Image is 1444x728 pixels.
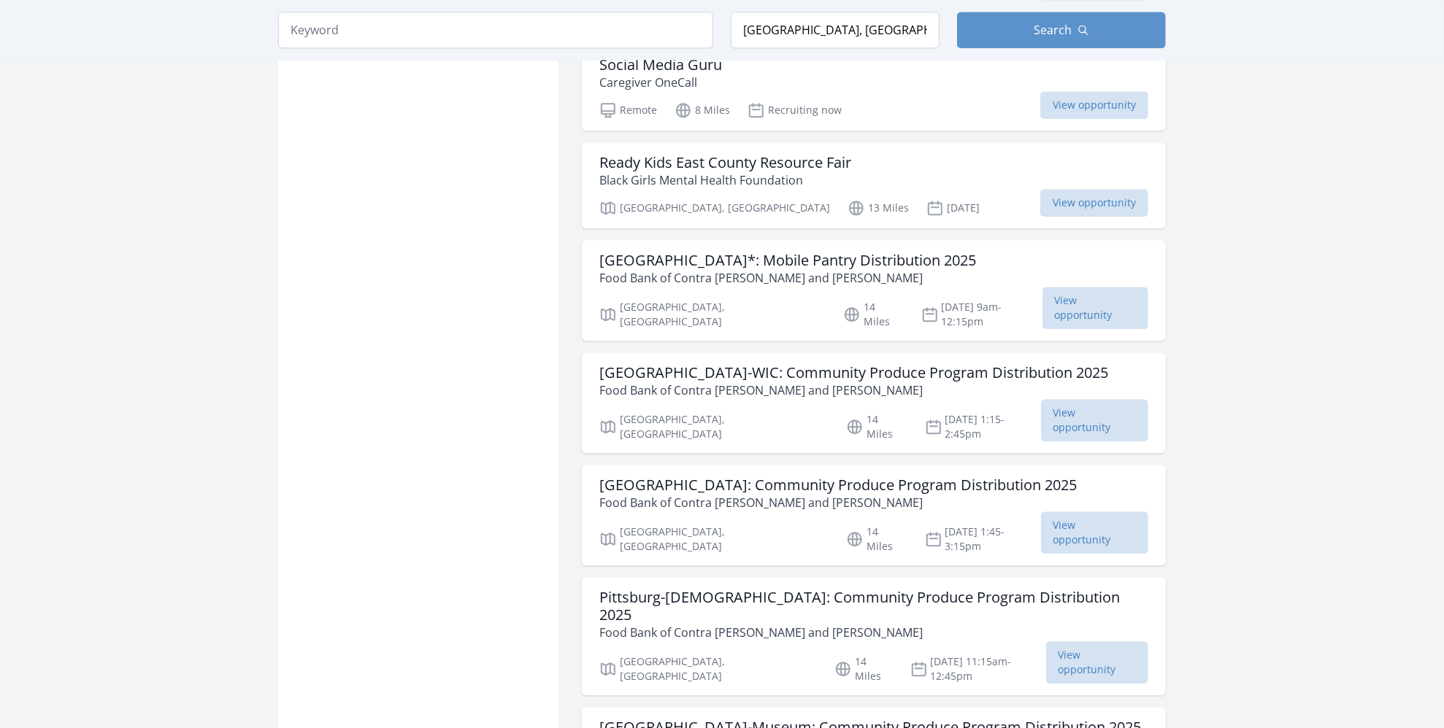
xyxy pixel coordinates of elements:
[921,300,1042,329] p: [DATE] 9am-12:15pm
[599,74,722,91] p: Caregiver OneCall
[599,154,851,171] h3: Ready Kids East County Resource Fair
[599,300,826,329] p: [GEOGRAPHIC_DATA], [GEOGRAPHIC_DATA]
[846,412,907,441] p: 14 Miles
[731,12,940,48] input: Location
[599,382,1108,399] p: Food Bank of Contra [PERSON_NAME] and [PERSON_NAME]
[582,352,1166,453] a: [GEOGRAPHIC_DATA]-WIC: Community Produce Program Distribution 2025 Food Bank of Contra [PERSON_NA...
[599,524,829,554] p: [GEOGRAPHIC_DATA], [GEOGRAPHIC_DATA]
[582,465,1166,565] a: [GEOGRAPHIC_DATA]: Community Produce Program Distribution 2025 Food Bank of Contra [PERSON_NAME] ...
[599,171,851,189] p: Black Girls Mental Health Foundation
[599,589,1148,624] h3: Pittsburg-[DEMOGRAPHIC_DATA]: Community Produce Program Distribution 2025
[599,494,1077,511] p: Food Bank of Contra [PERSON_NAME] and [PERSON_NAME]
[599,199,830,217] p: [GEOGRAPHIC_DATA], [GEOGRAPHIC_DATA]
[599,654,817,684] p: [GEOGRAPHIC_DATA], [GEOGRAPHIC_DATA]
[748,101,842,119] p: Recruiting now
[599,269,976,287] p: Food Bank of Contra [PERSON_NAME] and [PERSON_NAME]
[1040,91,1148,119] span: View opportunity
[599,101,657,119] p: Remote
[1034,21,1072,39] span: Search
[848,199,909,217] p: 13 Miles
[1041,511,1148,554] span: View opportunity
[599,476,1077,494] h3: [GEOGRAPHIC_DATA]: Community Produce Program Distribution 2025
[599,412,829,441] p: [GEOGRAPHIC_DATA], [GEOGRAPHIC_DATA]
[599,252,976,269] h3: [GEOGRAPHIC_DATA]*: Mobile Pantry Distribution 2025
[278,12,713,48] input: Keyword
[910,654,1046,684] p: [DATE] 11:15am-12:45pm
[957,12,1166,48] button: Search
[599,624,1148,641] p: Food Bank of Contra [PERSON_NAME] and [PERSON_NAME]
[1046,641,1148,684] span: View opportunity
[599,364,1108,382] h3: [GEOGRAPHIC_DATA]-WIC: Community Produce Program Distribution 2025
[925,524,1041,554] p: [DATE] 1:45-3:15pm
[675,101,730,119] p: 8 Miles
[582,577,1166,695] a: Pittsburg-[DEMOGRAPHIC_DATA]: Community Produce Program Distribution 2025 Food Bank of Contra [PE...
[925,412,1041,441] p: [DATE] 1:15-2:45pm
[1041,399,1148,441] span: View opportunity
[582,240,1166,341] a: [GEOGRAPHIC_DATA]*: Mobile Pantry Distribution 2025 Food Bank of Contra [PERSON_NAME] and [PERSON...
[599,56,722,74] h3: Social Media Guru
[834,654,892,684] p: 14 Miles
[926,199,980,217] p: [DATE]
[582,44,1166,131] a: Social Media Guru Caregiver OneCall Remote 8 Miles Recruiting now View opportunity
[1042,287,1148,329] span: View opportunity
[582,142,1166,228] a: Ready Kids East County Resource Fair Black Girls Mental Health Foundation [GEOGRAPHIC_DATA], [GEO...
[843,300,903,329] p: 14 Miles
[846,524,907,554] p: 14 Miles
[1040,189,1148,217] span: View opportunity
